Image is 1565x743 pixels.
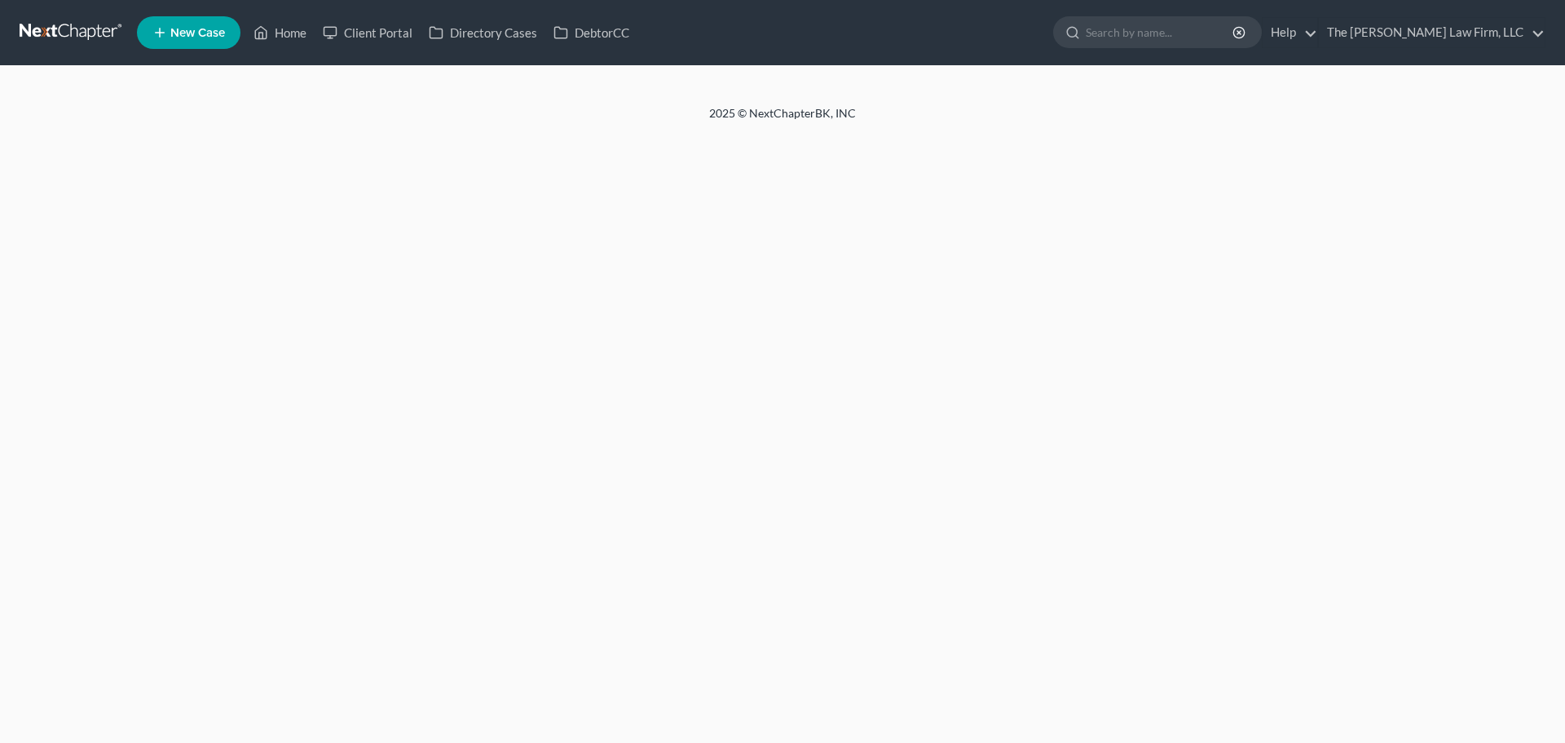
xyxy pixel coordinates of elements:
a: Help [1263,18,1317,47]
div: 2025 © NextChapterBK, INC [318,105,1247,135]
a: Directory Cases [421,18,545,47]
a: Home [245,18,315,47]
input: Search by name... [1086,17,1235,47]
a: The [PERSON_NAME] Law Firm, LLC [1319,18,1545,47]
span: New Case [170,27,225,39]
a: DebtorCC [545,18,637,47]
a: Client Portal [315,18,421,47]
